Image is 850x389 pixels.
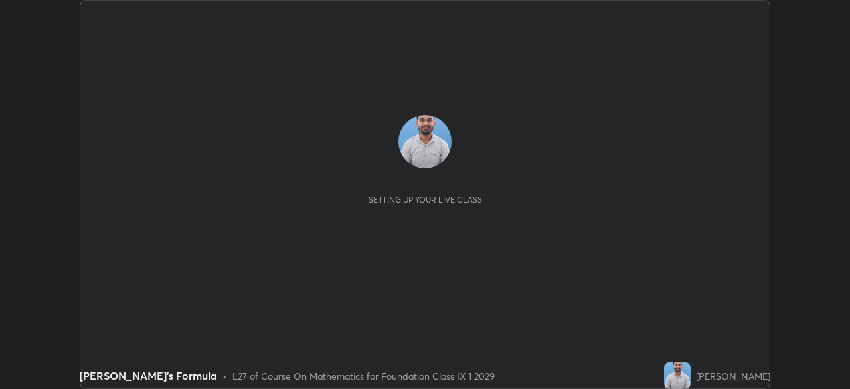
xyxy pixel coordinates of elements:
[369,195,482,205] div: Setting up your live class
[222,369,227,383] div: •
[80,368,217,384] div: [PERSON_NAME]'s Formula
[664,362,691,389] img: 9134a19db12944be863c26d5fdae2459.jpg
[398,115,452,168] img: 9134a19db12944be863c26d5fdae2459.jpg
[232,369,495,383] div: L27 of Course On Mathematics for Foundation Class IX 1 2029
[696,369,770,383] div: [PERSON_NAME]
